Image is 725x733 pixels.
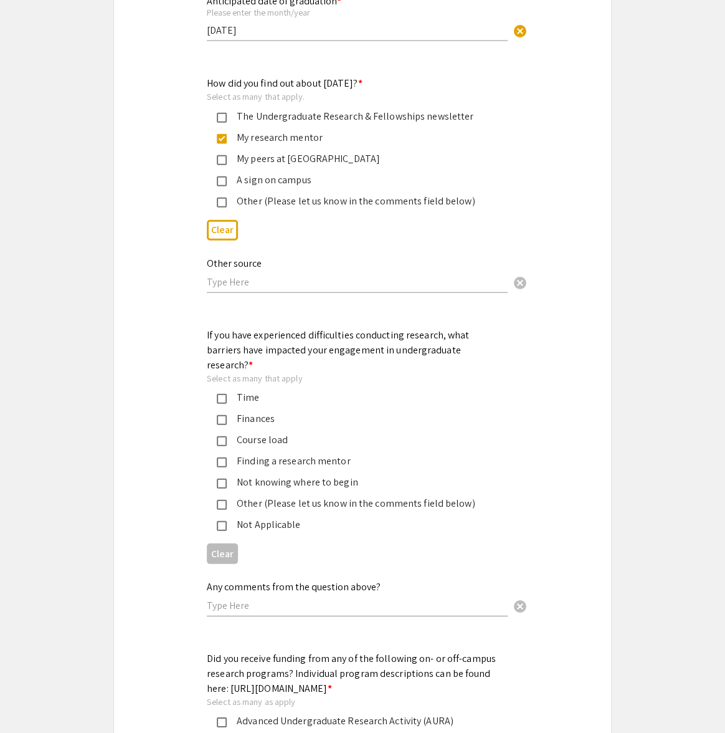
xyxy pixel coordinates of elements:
[9,677,53,724] iframe: Chat
[508,269,533,294] button: Clear
[227,151,488,166] div: My peers at [GEOGRAPHIC_DATA]
[207,696,498,707] div: Select as many as apply
[207,24,508,37] input: Type Here
[513,275,528,290] span: cancel
[207,580,381,593] mat-label: Any comments from the question above?
[207,544,238,564] button: Clear
[207,328,469,371] mat-label: If you have experienced difficulties conducting research, what barriers have impacted your engage...
[513,24,528,39] span: cancel
[227,496,488,511] div: Other (Please let us know in the comments field below)
[227,390,488,405] div: Time
[227,517,488,532] div: Not Applicable
[508,18,533,43] button: Clear
[207,220,238,241] button: Clear
[207,599,508,612] input: Type Here
[227,130,488,145] div: My research mentor
[207,275,508,289] input: Type Here
[227,173,488,188] div: A sign on campus
[227,454,488,469] div: Finding a research mentor
[508,593,533,618] button: Clear
[227,433,488,448] div: Course load
[227,411,488,426] div: Finances
[207,77,362,90] mat-label: How did you find out about [DATE]?
[207,91,498,102] div: Select as many that apply.
[513,599,528,614] span: cancel
[207,373,498,384] div: Select as many that apply
[207,257,262,270] mat-label: Other source
[227,475,488,490] div: Not knowing where to begin
[207,652,496,695] mat-label: Did you receive funding from any of the following on- or off-campus research programs? Individual...
[227,714,488,729] div: Advanced Undergraduate Research Activity (AURA)
[227,109,488,124] div: The Undergraduate Research & Fellowships newsletter
[207,7,508,18] div: Please enter the month/year
[227,194,488,209] div: Other (Please let us know in the comments field below)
